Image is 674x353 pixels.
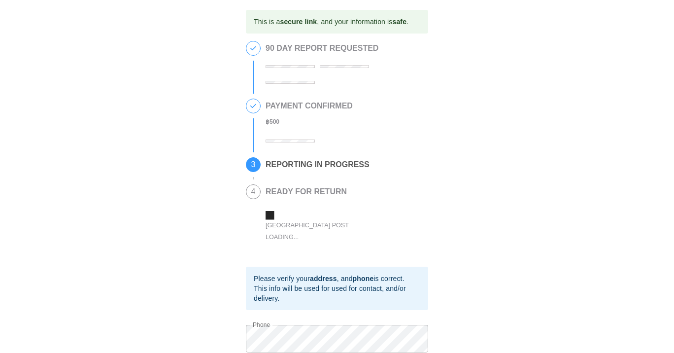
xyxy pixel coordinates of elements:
[266,160,370,169] h2: REPORTING IN PROGRESS
[353,275,374,282] b: phone
[392,18,406,26] b: safe
[254,283,420,303] div: This info will be used for used for contact, and/or delivery.
[310,275,337,282] b: address
[266,44,423,53] h2: 90 DAY REPORT REQUESTED
[246,158,260,172] span: 3
[246,99,260,113] span: 2
[254,13,408,31] div: This is a , and your information is .
[254,274,420,283] div: Please verify your , and is correct.
[280,18,317,26] b: secure link
[266,118,279,125] b: ฿ 500
[246,41,260,55] span: 1
[246,185,260,199] span: 4
[266,187,413,196] h2: READY FOR RETURN
[266,102,353,110] h2: PAYMENT CONFIRMED
[266,220,369,243] div: [GEOGRAPHIC_DATA] Post Loading...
